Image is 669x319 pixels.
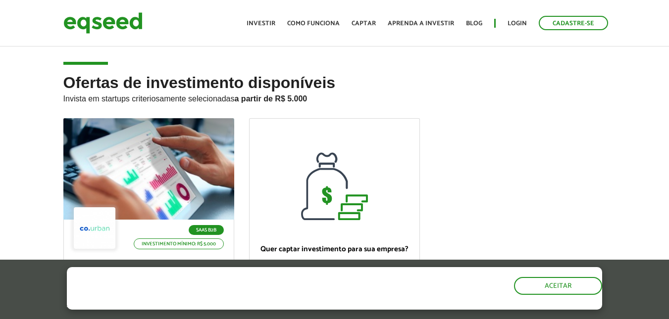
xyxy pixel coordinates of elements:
button: Aceitar [514,277,602,295]
p: SaaS B2B [189,225,224,235]
a: Blog [466,20,482,27]
img: EqSeed [63,10,143,36]
a: Aprenda a investir [388,20,454,27]
h2: Ofertas de investimento disponíveis [63,74,606,118]
a: Login [508,20,527,27]
a: Como funciona [287,20,340,27]
p: Ao clicar em "aceitar", você aceita nossa . [67,300,388,310]
a: política de privacidade e de cookies [198,301,312,310]
a: Cadastre-se [539,16,608,30]
p: Quer captar investimento para sua empresa? [259,245,410,254]
a: Captar [352,20,376,27]
p: Investimento mínimo: R$ 5.000 [134,238,224,249]
a: Investir [247,20,275,27]
strong: a partir de R$ 5.000 [235,94,308,103]
p: Invista em startups criteriosamente selecionadas [63,91,606,103]
h5: O site da EqSeed utiliza cookies para melhorar sua navegação. [67,267,388,298]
